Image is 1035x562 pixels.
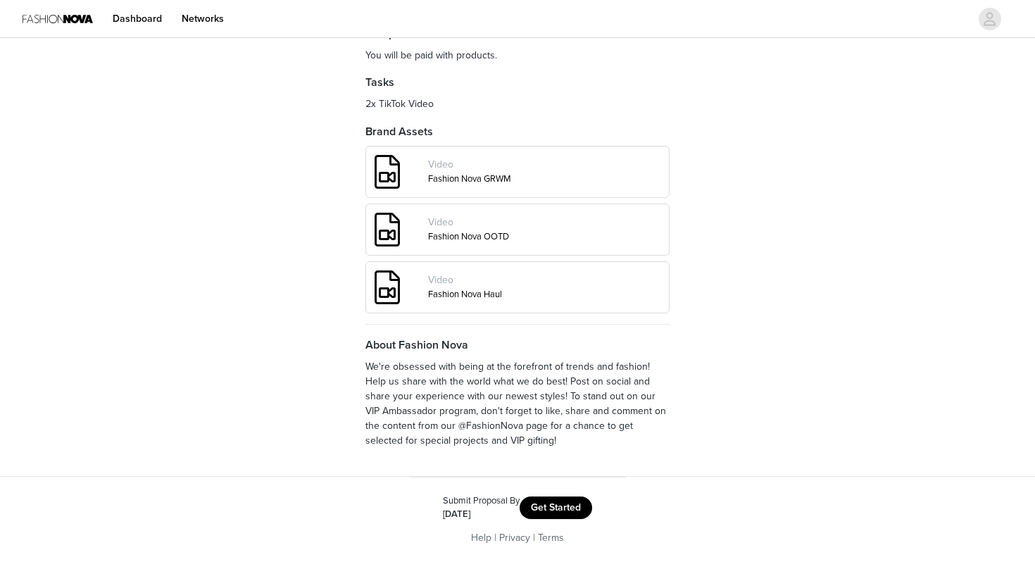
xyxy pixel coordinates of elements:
[499,532,530,544] a: Privacy
[428,274,453,286] span: Video
[365,359,670,448] p: We're obsessed with being at the forefront of trends and fashion! Help us share with the world wh...
[471,532,491,544] a: Help
[443,508,520,522] div: [DATE]
[428,173,511,185] a: Fashion Nova GRWM
[173,3,232,35] a: Networks
[494,532,496,544] span: |
[428,231,509,242] a: Fashion Nova OOTD
[365,337,670,354] h4: About Fashion Nova
[533,532,535,544] span: |
[983,8,996,30] div: avatar
[443,494,520,508] div: Submit Proposal By
[104,3,170,35] a: Dashboard
[428,158,453,170] span: Video
[365,123,670,140] h4: Brand Assets
[520,497,592,519] button: Get Started
[365,48,670,63] p: You will be paid with products.
[23,3,93,35] img: Fashion Nova Logo
[365,98,434,110] span: 2x TikTok Video
[428,216,453,228] span: Video
[538,532,564,544] a: Terms
[365,74,670,91] h4: Tasks
[428,289,502,300] a: Fashion Nova Haul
